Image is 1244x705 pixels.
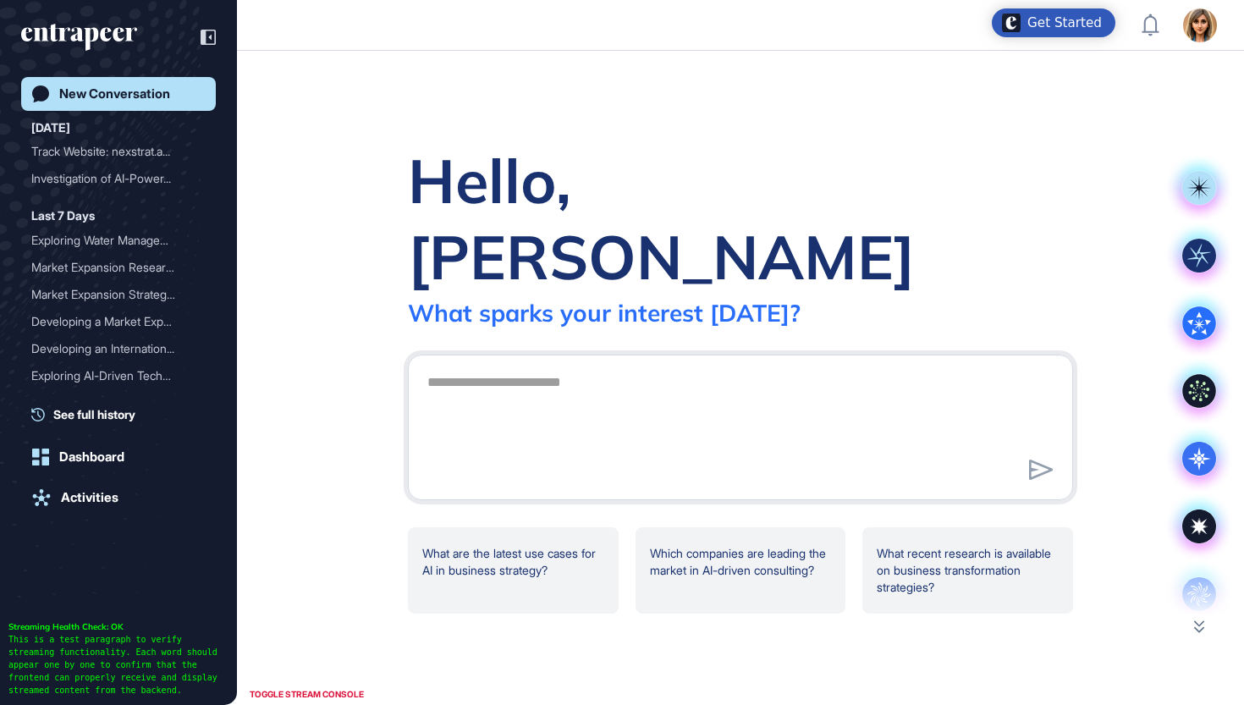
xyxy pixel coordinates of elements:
[408,527,619,614] div: What are the latest use cases for AI in business strategy?
[31,227,206,254] div: Exploring Water Management Strategies in NGOs
[21,440,216,474] a: Dashboard
[31,138,206,165] div: Track Website: nexstrat.ai
[31,118,70,138] div: [DATE]
[636,527,846,614] div: Which companies are leading the market in AI-driven consulting?
[59,449,124,465] div: Dashboard
[31,308,192,335] div: Developing a Market Expan...
[31,335,192,362] div: Developing an Internation...
[31,405,216,423] a: See full history
[408,142,1073,295] div: Hello, [PERSON_NAME]
[1002,14,1021,32] img: launcher-image-alternative-text
[408,298,801,328] div: What sparks your interest [DATE]?
[31,165,192,192] div: Investigation of AI-Power...
[31,165,206,192] div: Investigation of AI-Powered Employee Skill Assessment Solutions for Technical Competencies in Turkey
[31,335,206,362] div: Developing an International Expansion Strategy
[21,481,216,515] a: Activities
[31,227,192,254] div: Exploring Water Managemen...
[59,86,170,102] div: New Conversation
[31,362,206,389] div: Exploring AI-Driven Technical Competency Assessment Solutions for Java Skills in the US Market
[31,254,192,281] div: Market Expansion Research...
[992,8,1115,37] div: Open Get Started checklist
[31,206,95,226] div: Last 7 Days
[31,254,206,281] div: Market Expansion Research for PowerFactor: Analyzing MFA and Mobile Application Security Competitors
[31,138,192,165] div: Track Website: nexstrat.a...
[61,490,118,505] div: Activities
[21,24,137,51] div: entrapeer-logo
[31,308,206,335] div: Developing a Market Expansion Strategy
[1183,8,1217,42] img: user-avatar
[31,281,192,308] div: Market Expansion Strategy...
[53,405,135,423] span: See full history
[21,77,216,111] a: New Conversation
[1027,14,1102,31] div: Get Started
[31,362,192,389] div: Exploring AI-Driven Techn...
[862,527,1073,614] div: What recent research is available on business transformation strategies?
[245,684,368,705] div: TOGGLE STREAM CONSOLE
[31,281,206,308] div: Market Expansion Strategy for Product Development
